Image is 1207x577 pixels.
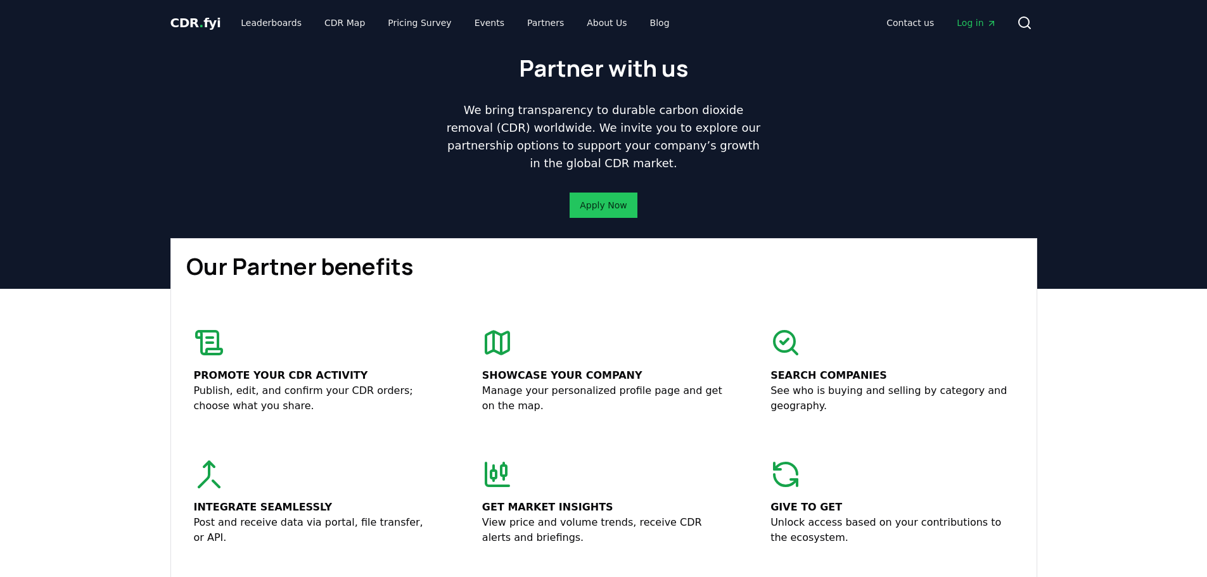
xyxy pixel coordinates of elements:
nav: Main [876,11,1006,34]
nav: Main [231,11,679,34]
p: Give to get [770,500,1013,515]
p: Post and receive data via portal, file transfer, or API. [194,515,437,545]
span: . [199,15,203,30]
a: About Us [577,11,637,34]
a: Leaderboards [231,11,312,34]
h1: Our Partner benefits [186,254,1021,279]
p: Get market insights [482,500,725,515]
a: CDR Map [314,11,375,34]
p: Integrate seamlessly [194,500,437,515]
p: View price and volume trends, receive CDR alerts and briefings. [482,515,725,545]
h1: Partner with us [519,56,688,81]
p: Manage your personalized profile page and get on the map. [482,383,725,414]
p: Unlock access based on your contributions to the ecosystem. [770,515,1013,545]
p: Showcase your company [482,368,725,383]
p: Publish, edit, and confirm your CDR orders; choose what you share. [194,383,437,414]
a: Events [464,11,514,34]
a: Blog [640,11,680,34]
a: Contact us [876,11,944,34]
a: Pricing Survey [378,11,461,34]
span: Log in [957,16,996,29]
button: Apply Now [570,193,637,218]
a: CDR.fyi [170,14,221,32]
a: Partners [517,11,574,34]
span: CDR fyi [170,15,221,30]
p: We bring transparency to durable carbon dioxide removal (CDR) worldwide. We invite you to explore... [442,101,766,172]
a: Log in [947,11,1006,34]
p: Search companies [770,368,1013,383]
a: Apply Now [580,199,627,212]
p: See who is buying and selling by category and geography. [770,383,1013,414]
p: Promote your CDR activity [194,368,437,383]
